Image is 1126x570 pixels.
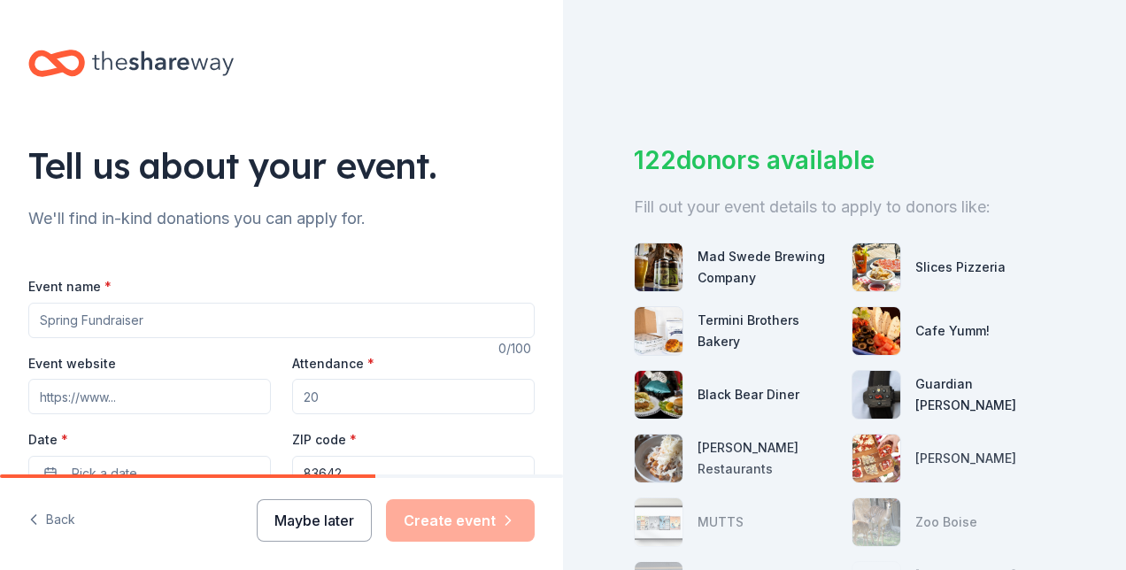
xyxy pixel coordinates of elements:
input: 12345 (U.S. only) [292,456,535,491]
input: https://www... [28,379,271,414]
div: Tell us about your event. [28,141,535,190]
input: 20 [292,379,535,414]
img: photo for Termini Brothers Bakery [635,307,683,355]
button: Pick a date [28,456,271,491]
button: Back [28,502,75,539]
div: Guardian [PERSON_NAME] [915,374,1055,416]
img: photo for Cafe Yumm! [852,307,900,355]
label: Event name [28,278,112,296]
label: Attendance [292,355,374,373]
label: Date [28,431,271,449]
div: 122 donors available [634,142,1055,179]
div: Termini Brothers Bakery [698,310,837,352]
label: Event website [28,355,116,373]
div: 0 /100 [498,338,535,359]
img: photo for Black Bear Diner [635,371,683,419]
div: Mad Swede Brewing Company [698,246,837,289]
div: Fill out your event details to apply to donors like: [634,193,1055,221]
input: Spring Fundraiser [28,303,535,338]
img: photo for Guardian Angel Device [852,371,900,419]
label: ZIP code [292,431,357,449]
img: photo for Mad Swede Brewing Company [635,243,683,291]
button: Maybe later [257,499,372,542]
div: Black Bear Diner [698,384,799,405]
div: Slices Pizzeria [915,257,1006,278]
img: photo for Slices Pizzeria [852,243,900,291]
span: Pick a date [72,463,137,484]
div: We'll find in-kind donations you can apply for. [28,204,535,233]
div: Cafe Yumm! [915,320,990,342]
